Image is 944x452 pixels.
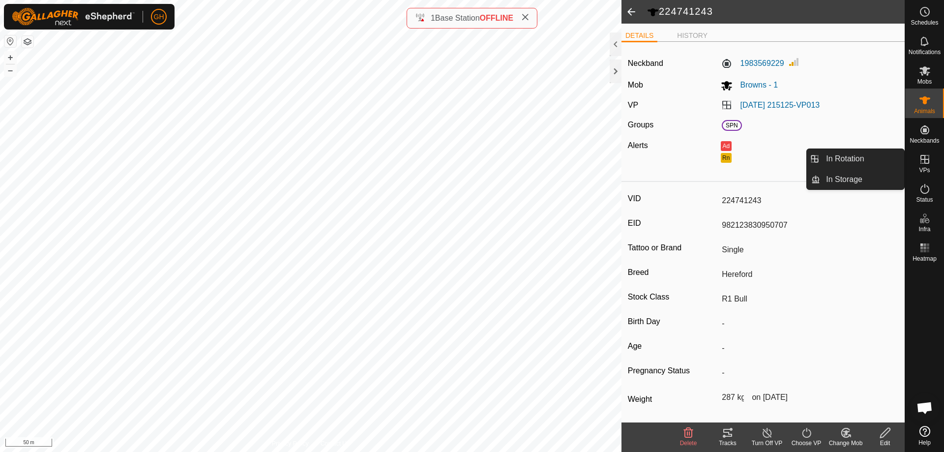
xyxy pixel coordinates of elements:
[826,174,862,185] span: In Storage
[787,439,826,448] div: Choose VP
[4,52,16,63] button: +
[621,30,657,42] li: DETAILS
[628,81,643,89] label: Mob
[807,149,904,169] li: In Rotation
[628,266,718,279] label: Breed
[919,167,930,173] span: VPs
[865,439,905,448] div: Edit
[721,58,784,69] label: 1983569229
[435,14,480,22] span: Base Station
[914,108,935,114] span: Animals
[628,422,718,445] label: Expected Daily Weight Gain
[628,141,648,150] label: Alerts
[905,422,944,450] a: Help
[628,291,718,303] label: Stock Class
[647,5,905,18] h2: 224741243
[22,36,33,48] button: Map Layers
[722,120,742,131] span: SPN
[4,64,16,76] button: –
[721,141,732,151] button: Ad
[721,153,732,163] button: Rn
[628,121,653,129] label: Groups
[913,256,937,262] span: Heatmap
[628,217,718,230] label: EID
[431,14,435,22] span: 1
[916,197,933,203] span: Status
[917,79,932,85] span: Mobs
[911,20,938,26] span: Schedules
[673,30,711,41] li: HISTORY
[708,439,747,448] div: Tracks
[628,101,638,109] label: VP
[272,439,309,448] a: Privacy Policy
[733,81,778,89] span: Browns - 1
[807,170,904,189] li: In Storage
[820,170,904,189] a: In Storage
[321,439,350,448] a: Contact Us
[628,389,718,410] label: Weight
[628,340,718,353] label: Age
[628,192,718,205] label: VID
[909,49,941,55] span: Notifications
[154,12,164,22] span: GH
[4,35,16,47] button: Reset Map
[628,58,663,69] label: Neckband
[628,315,718,328] label: Birth Day
[747,439,787,448] div: Turn Off VP
[628,241,718,254] label: Tattoo or Brand
[826,153,864,165] span: In Rotation
[628,364,718,377] label: Pregnancy Status
[480,14,513,22] span: OFFLINE
[826,439,865,448] div: Change Mob
[918,226,930,232] span: Infra
[910,138,939,144] span: Neckbands
[910,393,940,422] div: Open chat
[820,149,904,169] a: In Rotation
[680,440,697,447] span: Delete
[740,101,820,109] a: [DATE] 215125-VP013
[918,440,931,446] span: Help
[12,8,135,26] img: Gallagher Logo
[788,56,800,68] img: Signal strength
